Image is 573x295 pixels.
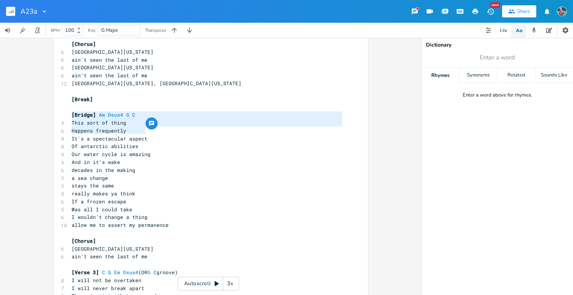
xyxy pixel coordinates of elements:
[502,5,536,17] button: Share
[483,5,498,18] button: New
[72,64,153,71] span: [GEOGRAPHIC_DATA][US_STATE]
[88,28,95,33] div: Key
[72,198,126,205] span: If a frozen escape
[72,253,147,260] span: ain't seen the last of me
[99,111,105,118] span: Am
[147,269,150,276] span: G
[72,80,241,87] span: [GEOGRAPHIC_DATA][US_STATE], [GEOGRAPHIC_DATA][US_STATE]
[72,127,126,134] span: Happens frequently
[72,182,114,189] span: stays the same
[498,68,535,83] div: Related
[480,53,515,62] span: Enter a word
[535,68,573,83] div: Sounds Like
[72,237,96,244] span: [Chorus]
[72,190,135,197] span: really makes ya think
[108,269,111,276] span: G
[114,269,120,276] span: Em
[72,167,135,173] span: decades in the making
[72,222,169,228] span: allow me to assert my permanence
[123,269,138,276] span: Dsus4
[557,6,567,16] img: Jason McVay
[72,245,153,252] span: [GEOGRAPHIC_DATA][US_STATE]
[145,28,166,33] div: Transpose
[72,151,150,158] span: Our water cycle is amazing
[72,269,178,276] span: (OR groove)
[51,28,59,33] div: BPM
[72,96,93,103] span: [Break]
[132,111,135,118] span: C
[72,143,138,150] span: Of antarctic abilities
[72,285,144,292] span: I will never break apart
[421,68,459,83] div: Rhymes
[20,8,38,15] span: A23a
[426,42,568,48] div: Dictionary
[72,214,147,220] span: I wouldn't change a thing
[72,56,147,63] span: ain't seen the last of me
[72,206,132,213] span: Was all I could take
[517,8,530,15] div: Share
[223,277,237,290] div: 3x
[72,277,141,284] span: I will not be overtaken
[72,48,153,55] span: [GEOGRAPHIC_DATA][US_STATE]
[72,72,147,79] span: ain't seen the last of me
[459,68,497,83] div: Synonyms
[178,277,239,290] div: Autoscroll
[101,27,118,34] span: G Major
[72,135,147,142] span: It's a spectacular aspect
[108,111,123,118] span: Dsus4
[72,269,99,276] span: [Verse 3]
[490,2,500,8] div: New
[72,119,126,126] span: This sort of thing
[72,159,120,165] span: And in it's wake
[102,269,105,276] span: C
[72,175,108,181] span: a sea change
[153,269,157,276] span: C
[463,92,532,98] div: Enter a word above for rhymes.
[72,111,96,118] span: [Bridge]
[72,41,96,47] span: [Chorus]
[126,111,129,118] span: G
